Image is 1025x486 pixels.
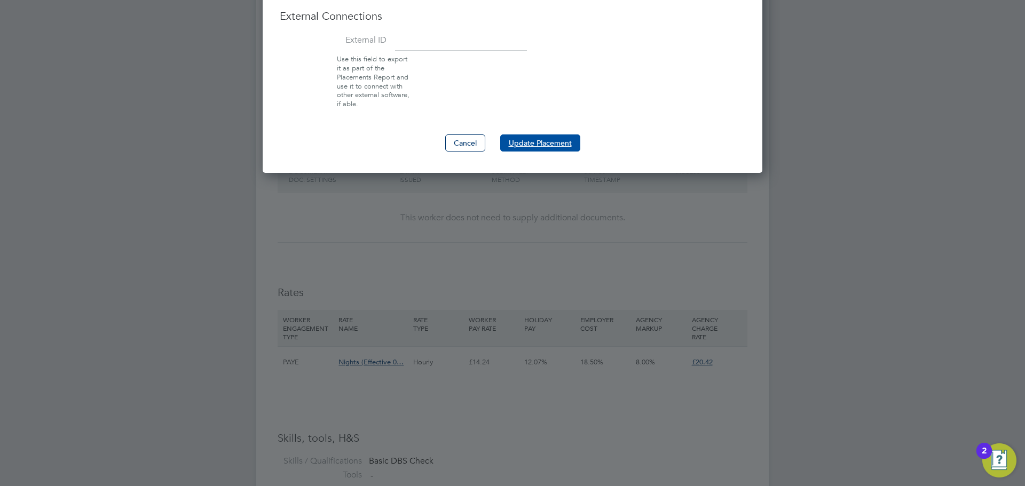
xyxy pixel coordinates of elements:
h3: External Connections [280,9,745,23]
label: External ID [280,35,387,46]
button: Open Resource Center, 2 new notifications [982,443,1016,477]
div: 2 [982,451,987,465]
button: Update Placement [500,134,580,152]
span: Use this field to export it as part of the Placements Report and use it to connect with other ext... [337,54,409,108]
button: Cancel [445,134,485,152]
